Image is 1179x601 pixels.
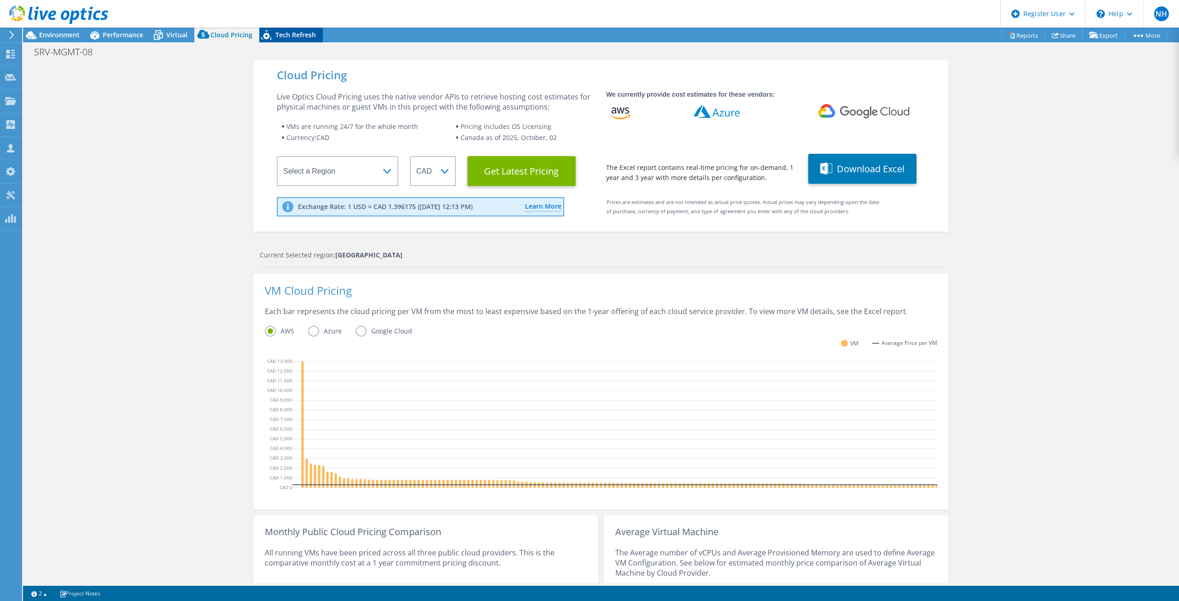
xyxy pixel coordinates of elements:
[25,588,53,599] a: 2
[265,537,587,594] div: All running VMs have been priced across all three public cloud providers. This is the comparative...
[280,484,292,490] text: CAD 0
[461,122,551,131] span: Pricing includes OS Licensing
[30,47,107,57] h1: SRV-MGMT-08
[1154,6,1169,21] span: NH
[270,416,292,422] text: CAD 7,000
[265,527,587,537] div: Monthly Public Cloud Pricing Comparison
[210,30,252,39] span: Cloud Pricing
[461,133,557,142] span: Canada as of 2025, October, 02
[270,406,292,413] text: CAD 8,000
[606,163,797,183] div: The Excel report contains real-time pricing for on-demand, 1 year and 3 year with more details pe...
[1082,28,1125,42] a: Export
[1097,10,1105,18] svg: \n
[356,326,426,337] label: Google Cloud
[1125,28,1167,42] a: More
[270,445,292,451] text: CAD 4,000
[270,465,292,471] text: CAD 2,000
[103,30,143,39] span: Performance
[39,30,80,39] span: Environment
[270,435,292,442] text: CAD 5,000
[267,387,292,393] text: CAD 10,000
[270,455,292,461] text: CAD 3,000
[850,338,858,349] span: VM
[606,91,775,98] strong: We currently provide cost estimates for these vendors:
[808,154,916,184] button: Download Excel
[591,198,883,222] div: Prices are estimates and are not intended as actual price quotes. Actual prices may vary dependin...
[265,306,937,326] div: Each bar represents the cloud pricing per VM from the most to least expensive based on the 1-year...
[267,358,292,364] text: CAD 13,000
[267,377,292,384] text: CAD 11,000
[286,133,329,142] span: Currency: CAD
[1045,28,1083,42] a: Share
[467,156,576,186] button: Get Latest Pricing
[166,30,187,39] span: Virtual
[615,527,937,537] div: Average Virtual Machine
[270,397,292,403] text: CAD 9,000
[335,251,403,259] strong: [GEOGRAPHIC_DATA]
[277,92,595,112] div: Live Optics Cloud Pricing uses the native vendor APIs to retrieve hosting cost estimates for phys...
[1001,28,1045,42] a: Reports
[270,474,292,481] text: CAD 1,000
[53,588,107,599] a: Project Notes
[270,426,292,432] text: CAD 6,000
[260,250,944,260] div: Current Selected region:
[286,122,418,131] span: VMs are running 24/7 for the whole month
[275,30,316,39] span: Tech Refresh
[298,203,473,211] p: Exchange Rate: 1 USD = CAD 1.396175 ([DATE] 12:13 PM)
[308,326,356,337] label: Azure
[265,326,308,337] label: AWS
[277,70,925,80] div: Cloud Pricing
[265,286,937,306] div: VM Cloud Pricing
[881,338,937,348] span: Average Price per VM
[267,368,292,374] text: CAD 12,000
[615,537,937,594] div: The Average number of vCPUs and Average Provisioned Memory are used to define Average VM Configur...
[525,202,561,212] a: Learn More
